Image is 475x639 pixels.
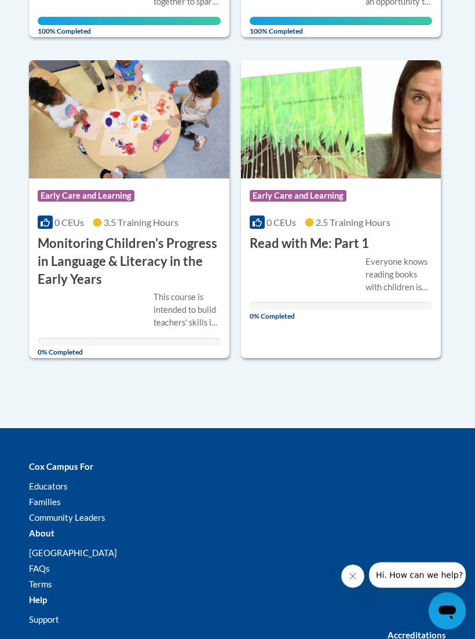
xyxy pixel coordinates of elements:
h3: Monitoring Children's Progress in Language & Literacy in the Early Years [38,235,221,289]
span: Early Care and Learning [38,191,134,202]
img: Course Logo [29,61,229,179]
h3: Read with Me: Part 1 [250,235,369,253]
div: Your progress [250,17,433,25]
a: Community Leaders [29,513,105,523]
iframe: Close message [341,565,364,588]
span: Early Care and Learning [250,191,346,202]
iframe: Button to launch messaging window [429,593,466,630]
a: Families [29,497,61,507]
a: Support [29,615,59,625]
b: Help [29,595,47,605]
iframe: Message from company [369,563,466,588]
b: Cox Campus For [29,462,93,472]
span: 100% Completed [250,17,433,36]
span: 3.5 Training Hours [104,217,178,228]
span: 0 CEUs [54,217,84,228]
a: [GEOGRAPHIC_DATA] [29,548,117,558]
div: Your progress [38,17,221,25]
a: Course LogoEarly Care and Learning0 CEUs2.5 Training Hours Read with Me: Part 1Everyone knows rea... [241,61,441,359]
b: About [29,528,54,539]
div: Everyone knows reading books with children is important - not just reading to children ' but read... [366,256,433,294]
span: 0 CEUs [266,217,296,228]
img: Course Logo [241,61,441,179]
div: This course is intended to build teachers' skills in monitoring/assessing children's developmenta... [154,291,221,330]
a: Educators [29,481,68,492]
a: FAQs [29,564,50,574]
a: Terms [29,579,52,590]
span: 100% Completed [38,17,221,36]
span: 2.5 Training Hours [316,217,390,228]
a: Course LogoEarly Care and Learning0 CEUs3.5 Training Hours Monitoring Children's Progress in Lang... [29,61,229,359]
